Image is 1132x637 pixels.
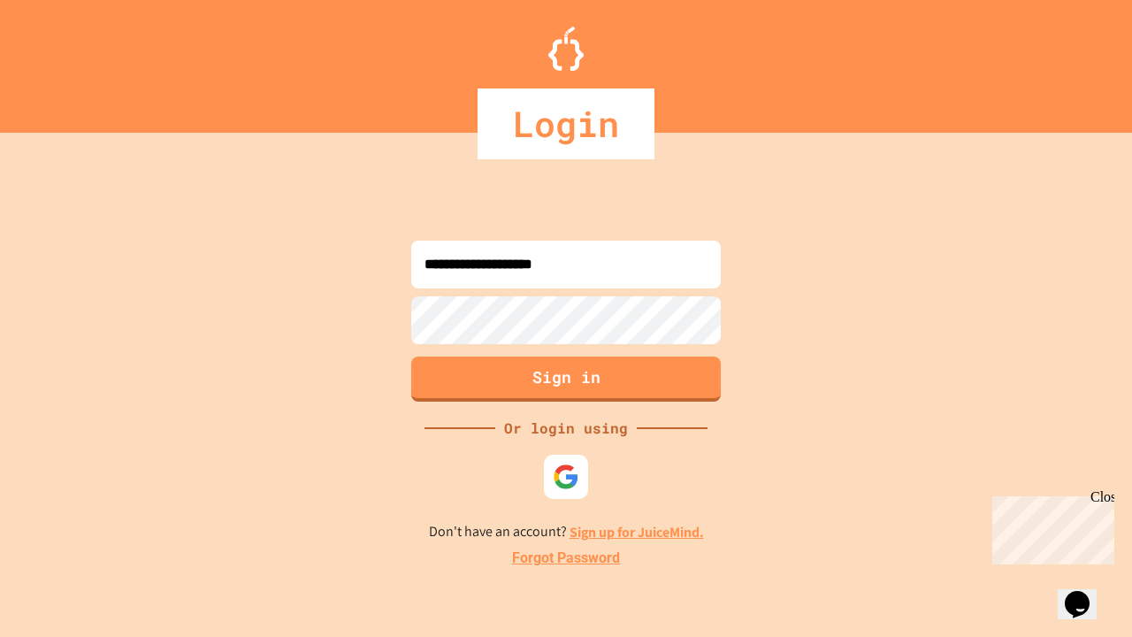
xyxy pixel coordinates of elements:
iframe: chat widget [1058,566,1114,619]
img: google-icon.svg [553,464,579,490]
a: Sign up for JuiceMind. [570,523,704,541]
div: Login [478,88,654,159]
img: Logo.svg [548,27,584,71]
div: Or login using [495,418,637,439]
button: Sign in [411,357,721,402]
a: Forgot Password [512,548,620,569]
p: Don't have an account? [429,521,704,543]
div: Chat with us now!Close [7,7,122,112]
iframe: chat widget [985,489,1114,564]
